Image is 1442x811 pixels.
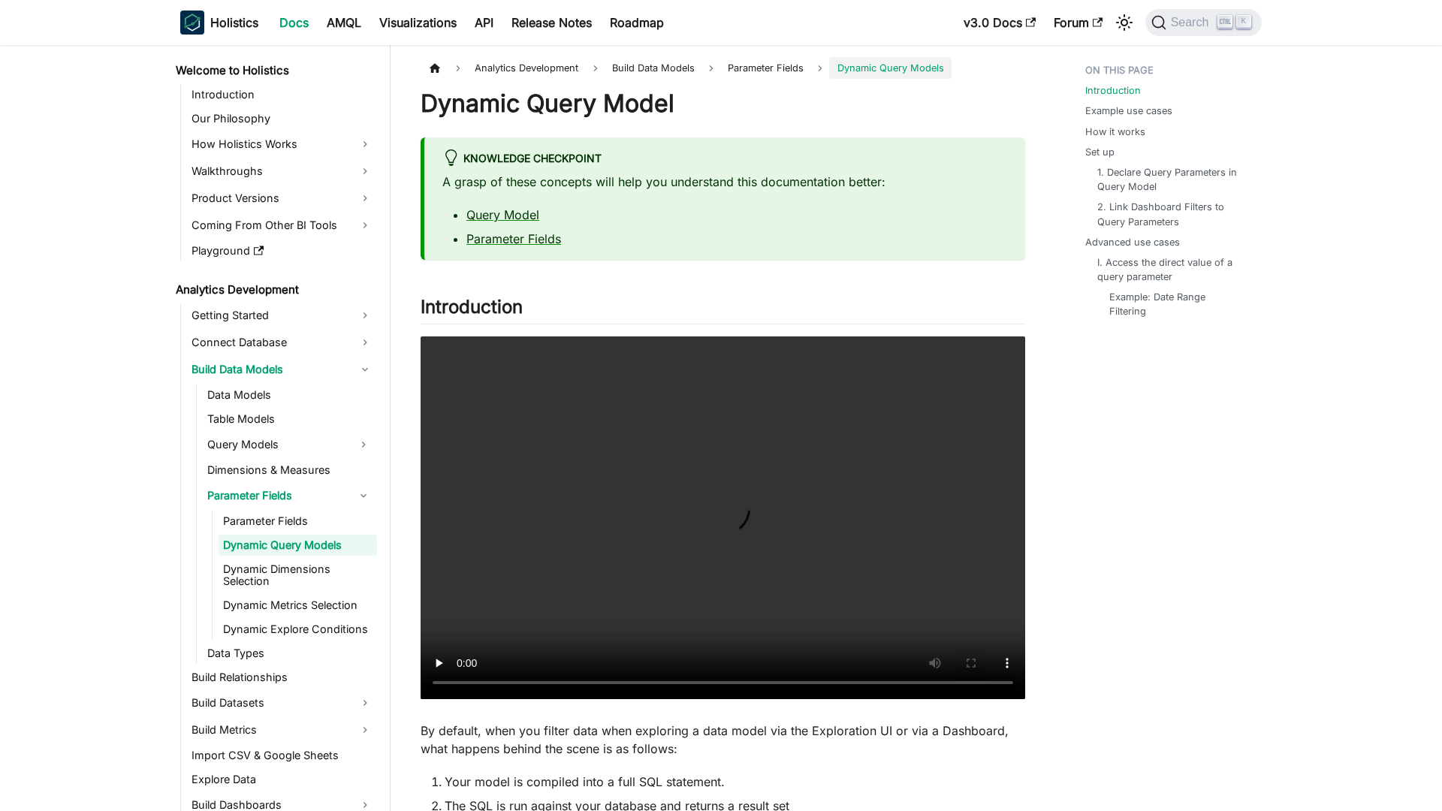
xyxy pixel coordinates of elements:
a: Our Philosophy [187,108,377,129]
a: HolisticsHolistics [180,11,258,35]
a: Forum [1045,11,1112,35]
video: Your browser does not support embedding video, but you can . [421,336,1025,699]
a: Data Types [203,643,377,664]
a: How Holistics Works [187,132,377,156]
a: API [466,11,502,35]
a: I. Access the direct value of a query parameter [1097,255,1247,284]
span: Dynamic Query Models [829,57,951,79]
span: Search [1166,16,1218,29]
p: A grasp of these concepts will help you understand this documentation better: [442,173,1007,191]
a: Walkthroughs [187,159,377,183]
a: Dynamic Explore Conditions [219,619,377,640]
a: Parameter Fields [466,231,561,246]
a: Introduction [1085,83,1141,98]
a: Build Metrics [187,718,377,742]
a: Coming From Other BI Tools [187,213,377,237]
nav: Docs sidebar [165,45,391,811]
a: Query Models [203,433,350,457]
a: Advanced use cases [1085,235,1180,249]
button: Expand sidebar category 'Query Models' [350,433,377,457]
a: Product Versions [187,186,377,210]
div: knowledge checkpoint [442,149,1007,169]
a: Analytics Development [171,279,377,300]
a: Query Model [466,207,539,222]
a: Connect Database [187,330,377,354]
button: Switch between dark and light mode (currently light mode) [1112,11,1136,35]
h1: Dynamic Query Model [421,89,1025,119]
a: Dynamic Query Models [219,535,377,556]
a: Dimensions & Measures [203,460,377,481]
a: Docs [270,11,318,35]
a: Welcome to Holistics [171,60,377,81]
a: How it works [1085,125,1145,139]
a: Set up [1085,145,1115,159]
span: Build Data Models [605,57,702,79]
b: Holistics [210,14,258,32]
a: v3.0 Docs [955,11,1045,35]
a: Build Datasets [187,691,377,715]
a: Example: Date Range Filtering [1109,290,1241,318]
a: Parameter Fields [203,484,350,508]
span: Analytics Development [467,57,586,79]
a: Data Models [203,384,377,405]
a: Parameter Fields [720,57,811,79]
a: 1. Declare Query Parameters in Query Model [1097,165,1247,194]
a: Parameter Fields [219,511,377,532]
p: By default, when you filter data when exploring a data model via the Exploration UI or via a Dash... [421,722,1025,758]
button: Search (Ctrl+K) [1145,9,1262,36]
a: Build Relationships [187,667,377,688]
a: Introduction [187,84,377,105]
a: 2. Link Dashboard Filters to Query Parameters [1097,200,1247,228]
a: Dynamic Dimensions Selection [219,559,377,592]
a: Playground [187,240,377,261]
button: Collapse sidebar category 'Parameter Fields' [350,484,377,508]
a: Example use cases [1085,104,1172,118]
nav: Breadcrumbs [421,57,1025,79]
a: Visualizations [370,11,466,35]
a: Home page [421,57,449,79]
a: Release Notes [502,11,601,35]
a: Table Models [203,409,377,430]
a: AMQL [318,11,370,35]
a: Roadmap [601,11,673,35]
li: Your model is compiled into a full SQL statement. [445,773,1025,791]
span: Parameter Fields [728,62,804,74]
a: Build Data Models [187,357,377,381]
img: Holistics [180,11,204,35]
kbd: K [1236,15,1251,29]
h2: Introduction [421,296,1025,324]
a: Explore Data [187,769,377,790]
a: Dynamic Metrics Selection [219,595,377,616]
a: Import CSV & Google Sheets [187,745,377,766]
a: Getting Started [187,303,377,327]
